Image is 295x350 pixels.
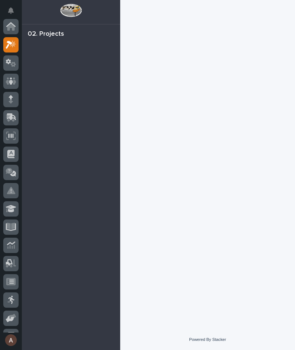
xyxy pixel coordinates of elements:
[3,3,19,18] button: Notifications
[60,4,82,17] img: Workspace Logo
[189,337,226,342] a: Powered By Stacker
[9,7,19,19] div: Notifications
[3,332,19,348] button: users-avatar
[28,30,64,38] div: 02. Projects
